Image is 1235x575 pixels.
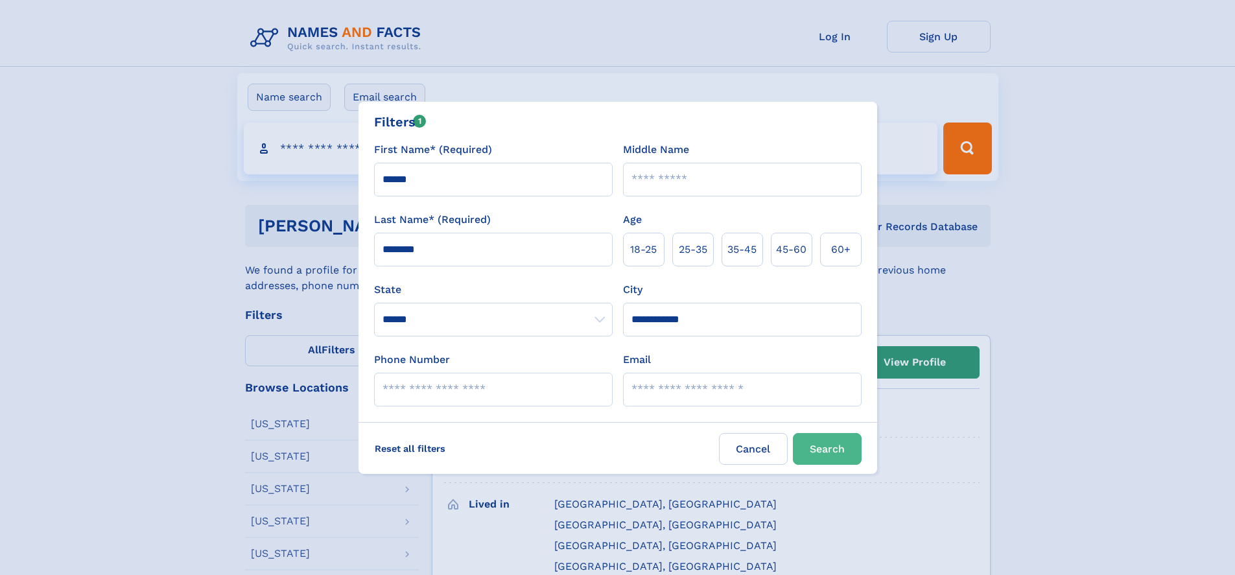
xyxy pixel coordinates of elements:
[374,352,450,368] label: Phone Number
[776,242,806,257] span: 45‑60
[831,242,851,257] span: 60+
[727,242,757,257] span: 35‑45
[366,433,454,464] label: Reset all filters
[374,142,492,158] label: First Name* (Required)
[374,212,491,228] label: Last Name* (Required)
[623,352,651,368] label: Email
[623,212,642,228] label: Age
[623,282,642,298] label: City
[374,282,613,298] label: State
[793,433,862,465] button: Search
[719,433,788,465] label: Cancel
[630,242,657,257] span: 18‑25
[623,142,689,158] label: Middle Name
[679,242,707,257] span: 25‑35
[374,112,427,132] div: Filters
